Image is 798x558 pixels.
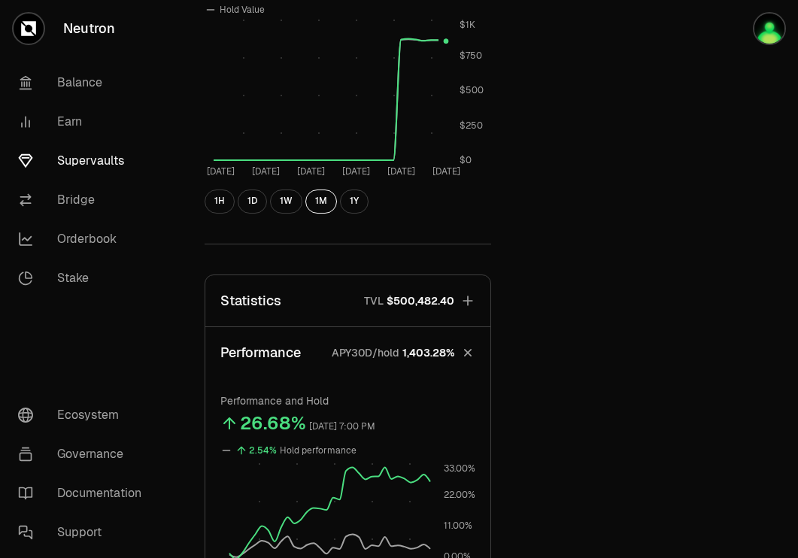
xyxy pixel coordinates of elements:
[342,165,370,177] tspan: [DATE]
[364,293,384,308] p: TVL
[340,190,369,214] button: 1Y
[220,4,265,16] span: Hold Value
[240,411,306,435] div: 26.68%
[238,190,267,214] button: 1D
[6,396,162,435] a: Ecosystem
[402,345,454,360] span: 1,403.28%
[444,489,475,501] tspan: 22.00%
[252,165,280,177] tspan: [DATE]
[6,435,162,474] a: Governance
[6,513,162,552] a: Support
[207,165,235,177] tspan: [DATE]
[309,418,375,435] div: [DATE] 7:00 PM
[220,290,281,311] p: Statistics
[460,19,475,31] tspan: $1K
[297,165,325,177] tspan: [DATE]
[432,165,460,177] tspan: [DATE]
[444,519,472,531] tspan: 11.00%
[220,393,475,408] p: Performance and Hold
[332,345,399,360] p: APY30D/hold
[6,259,162,298] a: Stake
[6,102,162,141] a: Earn
[205,275,490,326] button: StatisticsTVL$500,482.40
[6,141,162,180] a: Supervaults
[6,63,162,102] a: Balance
[387,165,415,177] tspan: [DATE]
[205,327,490,378] button: PerformanceAPY30D/hold1,403.28%
[305,190,337,214] button: 1M
[387,293,454,308] span: $500,482.40
[460,155,472,167] tspan: $0
[460,120,483,132] tspan: $250
[249,442,277,459] div: 2.54%
[220,342,301,363] p: Performance
[280,442,357,459] div: Hold performance
[444,462,475,474] tspan: 33.00%
[6,180,162,220] a: Bridge
[205,190,235,214] button: 1H
[754,14,784,44] img: Atom Staking
[460,50,482,62] tspan: $750
[270,190,302,214] button: 1W
[460,85,484,97] tspan: $500
[6,474,162,513] a: Documentation
[6,220,162,259] a: Orderbook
